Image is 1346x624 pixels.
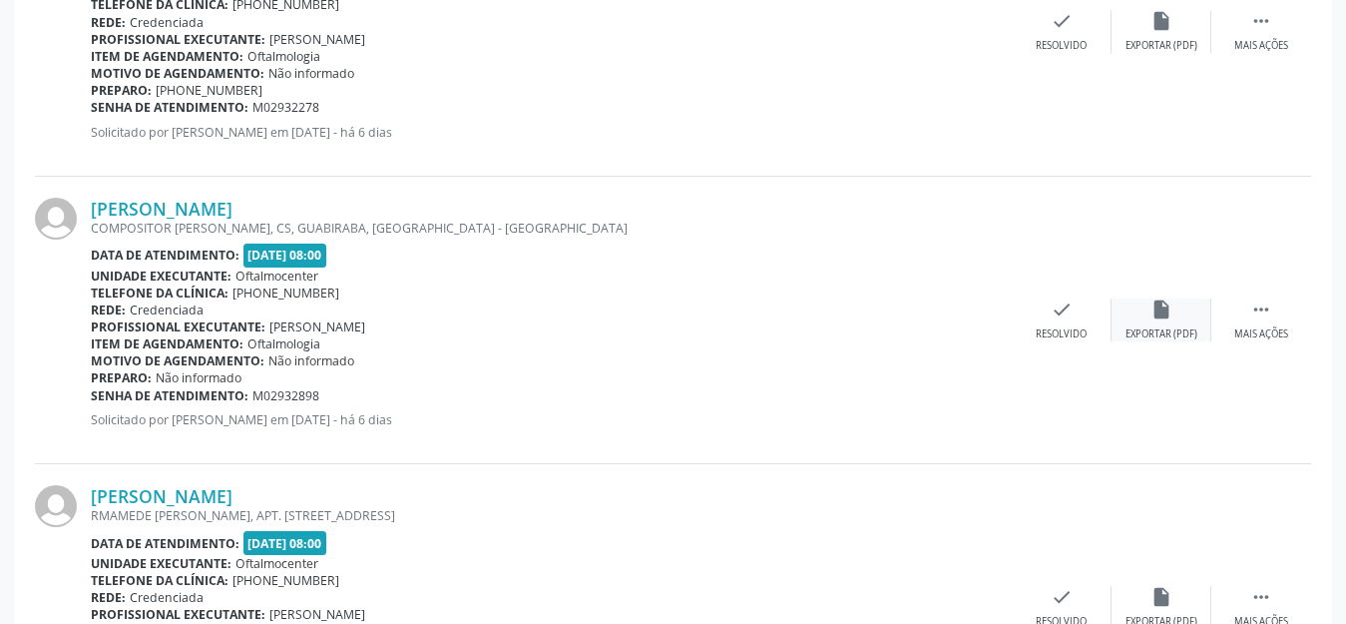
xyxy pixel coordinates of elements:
div: Mais ações [1234,39,1288,53]
span: Não informado [268,65,354,82]
b: Item de agendamento: [91,335,243,352]
span: M02932278 [252,99,319,116]
span: [PERSON_NAME] [269,31,365,48]
span: [PHONE_NUMBER] [156,82,262,99]
b: Unidade executante: [91,555,231,572]
i: check [1051,299,1073,320]
div: Resolvido [1036,327,1087,341]
i: check [1051,586,1073,608]
div: RMAMEDE [PERSON_NAME], APT. [STREET_ADDRESS] [91,507,1012,524]
a: [PERSON_NAME] [91,485,232,507]
div: COMPOSITOR [PERSON_NAME], CS, GUABIRABA, [GEOGRAPHIC_DATA] - [GEOGRAPHIC_DATA] [91,220,1012,237]
b: Data de atendimento: [91,535,239,552]
b: Preparo: [91,369,152,386]
span: M02932898 [252,387,319,404]
div: Resolvido [1036,39,1087,53]
i:  [1250,586,1272,608]
i: insert_drive_file [1150,586,1172,608]
div: Mais ações [1234,327,1288,341]
b: Senha de atendimento: [91,387,248,404]
i: insert_drive_file [1150,10,1172,32]
p: Solicitado por [PERSON_NAME] em [DATE] - há 6 dias [91,124,1012,141]
span: [PHONE_NUMBER] [232,285,339,302]
b: Preparo: [91,82,152,99]
span: Não informado [268,352,354,369]
span: [PHONE_NUMBER] [232,572,339,589]
i: insert_drive_file [1150,299,1172,320]
b: Rede: [91,302,126,318]
i: check [1051,10,1073,32]
b: Profissional executante: [91,31,265,48]
span: Não informado [156,369,241,386]
span: [PERSON_NAME] [269,318,365,335]
span: Oftalmologia [247,48,320,65]
span: [DATE] 08:00 [243,531,327,554]
b: Profissional executante: [91,318,265,335]
p: Solicitado por [PERSON_NAME] em [DATE] - há 6 dias [91,411,1012,428]
b: Data de atendimento: [91,247,239,264]
img: img [35,198,77,240]
img: img [35,485,77,527]
span: Oftalmologia [247,335,320,352]
i:  [1250,10,1272,32]
div: Exportar (PDF) [1125,39,1197,53]
span: [PERSON_NAME] [269,606,365,623]
b: Motivo de agendamento: [91,352,264,369]
b: Telefone da clínica: [91,285,228,302]
span: Credenciada [130,14,204,31]
b: Rede: [91,589,126,606]
b: Item de agendamento: [91,48,243,65]
b: Profissional executante: [91,606,265,623]
i:  [1250,299,1272,320]
a: [PERSON_NAME] [91,198,232,220]
b: Senha de atendimento: [91,99,248,116]
b: Rede: [91,14,126,31]
b: Telefone da clínica: [91,572,228,589]
span: Oftalmocenter [235,268,318,285]
b: Motivo de agendamento: [91,65,264,82]
span: Credenciada [130,302,204,318]
span: Credenciada [130,589,204,606]
div: Exportar (PDF) [1125,327,1197,341]
b: Unidade executante: [91,268,231,285]
span: Oftalmocenter [235,555,318,572]
span: [DATE] 08:00 [243,244,327,267]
